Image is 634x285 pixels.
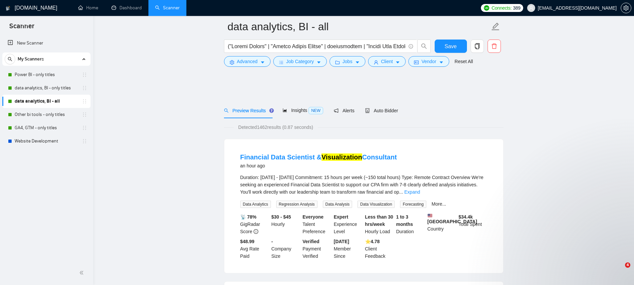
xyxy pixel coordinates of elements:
[334,108,354,113] span: Alerts
[418,43,430,49] span: search
[426,213,457,235] div: Country
[240,162,397,170] div: an hour ago
[15,121,78,135] a: GA4, GTM - only titles
[395,213,426,235] div: Duration
[332,238,364,260] div: Member Since
[409,44,413,48] span: info-circle
[15,68,78,81] a: Power BI - only titles
[228,42,406,50] input: Search Freelance Jobs...
[435,40,467,53] button: Save
[82,112,87,117] span: holder
[283,108,287,113] span: area-chart
[321,153,362,161] mark: Visualization
[18,52,44,66] span: My Scanners
[621,5,631,11] a: setting
[5,54,15,64] button: search
[621,5,631,11] span: setting
[6,3,10,14] img: logo
[224,56,271,67] button: settingAdvancedcaret-down
[237,58,258,65] span: Advanced
[529,6,533,10] span: user
[279,60,284,65] span: bars
[484,5,489,11] img: upwork-logo.png
[2,37,91,50] li: New Scanner
[625,262,630,268] span: 4
[271,214,291,220] b: $30 - $45
[82,125,87,131] span: holder
[239,238,270,260] div: Avg Rate Paid
[621,3,631,13] button: setting
[270,238,301,260] div: Company Size
[303,239,319,244] b: Verified
[364,238,395,260] div: Client Feedback
[240,239,255,244] b: $48.99
[15,81,78,95] a: data analytics, BI - only titles
[488,43,501,49] span: delete
[455,58,473,65] a: Reset All
[399,189,403,195] span: ...
[283,108,323,113] span: Insights
[239,213,270,235] div: GigRadar Score
[224,108,229,113] span: search
[309,107,323,114] span: NEW
[365,108,370,113] span: robot
[15,108,78,121] a: Other bi tools - only titles
[79,269,86,276] span: double-left
[432,201,446,207] a: More...
[254,229,258,234] span: info-circle
[78,5,98,11] a: homeHome
[471,40,484,53] button: copy
[491,22,500,31] span: edit
[374,60,378,65] span: user
[240,201,271,208] span: Data Analytics
[82,99,87,104] span: holder
[611,262,627,278] iframe: Intercom live chat
[286,58,314,65] span: Job Category
[8,37,85,50] a: New Scanner
[334,239,349,244] b: [DATE]
[301,238,332,260] div: Payment Verified
[240,153,397,161] a: Financial Data Scientist &VisualizationConsultant
[224,108,272,113] span: Preview Results
[323,201,352,208] span: Data Analysis
[15,95,78,108] a: data analytics, BI - all
[368,56,406,67] button: userClientcaret-down
[459,214,473,220] b: $ 34.4k
[303,214,323,220] b: Everyone
[396,214,413,227] b: 1 to 3 months
[2,52,91,148] li: My Scanners
[334,214,348,220] b: Expert
[457,213,489,235] div: Total Spent
[335,60,340,65] span: folder
[276,201,317,208] span: Regression Analysis
[342,58,352,65] span: Jobs
[492,4,512,12] span: Connects:
[301,213,332,235] div: Talent Preference
[271,239,273,244] b: -
[270,213,301,235] div: Hourly
[334,108,338,113] span: notification
[395,60,400,65] span: caret-down
[488,40,501,53] button: delete
[240,174,487,196] div: Duration: [DATE] - [DATE] Commitment: 15 hours per week (~150 total hours) Type: Remote Contract ...
[5,57,15,61] span: search
[269,108,275,114] div: Tooltip anchor
[4,21,40,35] span: Scanner
[230,60,234,65] span: setting
[513,4,520,12] span: 389
[82,85,87,91] span: holder
[427,213,477,224] b: [GEOGRAPHIC_DATA]
[111,5,142,11] a: dashboardDashboard
[357,201,395,208] span: Data Visualization
[317,60,321,65] span: caret-down
[408,56,449,67] button: idcardVendorcaret-down
[364,213,395,235] div: Hourly Load
[365,108,398,113] span: Auto Bidder
[421,58,436,65] span: Vendor
[355,60,360,65] span: caret-down
[365,214,393,227] b: Less than 30 hrs/week
[234,124,318,131] span: Detected 1462 results (0.87 seconds)
[332,213,364,235] div: Experience Level
[240,214,257,220] b: 📡 78%
[260,60,265,65] span: caret-down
